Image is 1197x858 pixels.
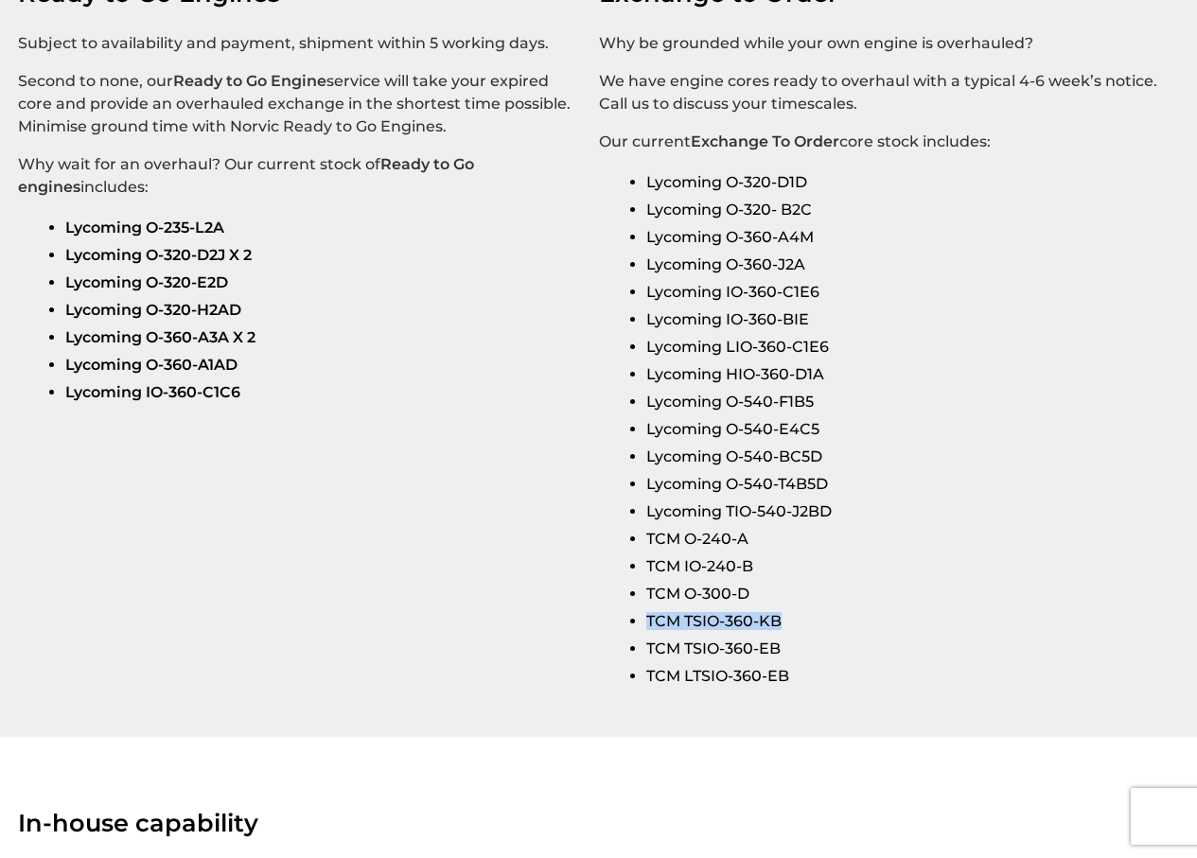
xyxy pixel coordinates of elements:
li: Lycoming IO-360-BIE [646,306,1166,333]
p: Why be grounded while your own engine is overhauled? [599,32,1166,55]
li: Lycoming O-540-E4C5 [646,415,1166,443]
strong: Lycoming IO-360-C1C6 [65,383,240,401]
li: TCM O-240-A [646,525,1166,552]
li: Lycoming TIO-540-J2BD [646,498,1166,525]
li: TCM TSIO-360-KB [646,607,1166,635]
strong: Lycoming O-320-H2AD [65,301,241,319]
p: Why wait for an overhaul? Our current stock of includes: [18,153,585,199]
p: Second to none, our service will take your expired core and provide an overhauled exchange in the... [18,70,585,138]
li: Lycoming O-320- B2C [646,196,1166,223]
strong: Lycoming O-235-L2A [65,219,224,236]
li: TCM O-300-D [646,580,1166,607]
li: TCM LTSIO-360-EB [646,662,1166,690]
strong: Lycoming O-360-A1AD [65,356,238,374]
strong: Lycoming O-320-D2J X 2 [65,246,252,264]
li: Lycoming O-320-D1D [646,168,1166,196]
p: Subject to availability and payment, shipment within 5 working days. [18,32,585,55]
strong: Lycoming O-360-A3A X 2 [65,328,255,346]
li: TCM IO-240-B [646,552,1166,580]
strong: Exchange To Order [691,132,839,150]
span: In-house capability [18,808,258,837]
li: Lycoming O-360-A4M [646,223,1166,251]
strong: Ready to Go Engine [173,72,326,90]
li: Lycoming HIO-360-D1A [646,360,1166,388]
li: Lycoming O-540-F1B5 [646,388,1166,415]
li: Lycoming IO-360-C1E6 [646,278,1166,306]
strong: Lycoming O-320-E2D [65,273,228,291]
li: Lycoming LIO-360-C1E6 [646,333,1166,360]
li: Lycoming O-540-T4B5D [646,470,1166,498]
p: Our current core stock includes: [599,131,1166,153]
li: Lycoming O-360-J2A [646,251,1166,278]
li: TCM TSIO-360-EB [646,635,1166,662]
p: We have engine cores ready to overhaul with a typical 4-6 week’s notice. Call us to discuss your ... [599,70,1166,115]
li: Lycoming O-540-BC5D [646,443,1166,470]
b: Ready to Go engines [18,155,474,196]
